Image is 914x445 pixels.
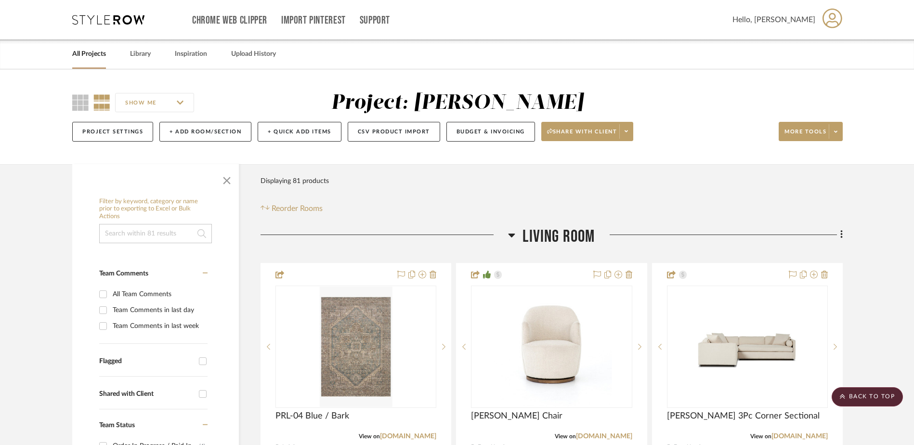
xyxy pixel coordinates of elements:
[99,357,194,366] div: Flagged
[359,433,380,439] span: View on
[555,433,576,439] span: View on
[192,16,267,25] a: Chrome Web Clipper
[547,128,617,143] span: Share with client
[771,433,828,440] a: [DOMAIN_NAME]
[272,203,323,214] span: Reorder Rooms
[541,122,634,141] button: Share with client
[750,433,771,439] span: View on
[72,122,153,142] button: Project Settings
[99,224,212,243] input: Search within 81 results
[113,318,205,334] div: Team Comments in last week
[348,122,440,142] button: CSV Product Import
[99,198,212,221] h6: Filter by keyword, category or name prior to exporting to Excel or Bulk Actions
[281,16,346,25] a: Import Pinterest
[99,422,135,429] span: Team Status
[99,390,194,398] div: Shared with Client
[217,169,236,188] button: Close
[522,226,595,247] span: Living Room
[380,433,436,440] a: [DOMAIN_NAME]
[446,122,535,142] button: Budget & Invoicing
[113,302,205,318] div: Team Comments in last day
[471,286,631,407] div: 0
[360,16,390,25] a: Support
[276,286,436,407] div: 0
[732,14,815,26] span: Hello, [PERSON_NAME]
[159,122,251,142] button: + Add Room/Section
[471,411,562,421] span: [PERSON_NAME] Chair
[784,128,826,143] span: More tools
[113,287,205,302] div: All Team Comments
[576,433,632,440] a: [DOMAIN_NAME]
[779,122,843,141] button: More tools
[275,411,349,421] span: PRL-04 Blue / Bark
[175,48,207,61] a: Inspiration
[832,387,903,406] scroll-to-top-button: BACK TO TOP
[491,287,612,407] img: Aurora Swivel Chair
[72,48,106,61] a: All Projects
[258,122,341,142] button: + Quick Add Items
[231,48,276,61] a: Upload History
[667,286,827,407] div: 0
[331,93,584,113] div: Project: [PERSON_NAME]
[319,287,392,407] img: PRL-04 Blue / Bark
[261,171,329,191] div: Displaying 81 products
[261,203,323,214] button: Reorder Rooms
[687,287,808,407] img: Sawyer 3Pc Corner Sectional
[667,411,820,421] span: [PERSON_NAME] 3Pc Corner Sectional
[130,48,151,61] a: Library
[99,270,148,277] span: Team Comments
